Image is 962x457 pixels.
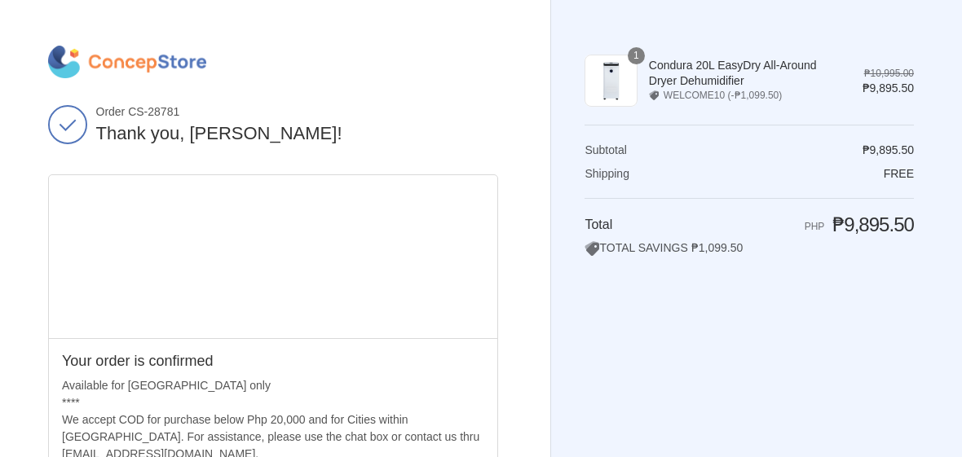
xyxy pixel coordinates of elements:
span: Free [884,167,914,180]
span: ₱9,895.50 [832,213,914,235]
span: Total [585,218,612,231]
h2: Thank you, [PERSON_NAME]! [96,122,499,146]
del: ₱10,995.00 [864,68,914,79]
span: Condura 20L EasyDry All-Around Dryer Dehumidifier [649,58,840,87]
span: PHP [805,221,825,232]
span: ₱9,895.50 [863,81,915,94]
iframe: Google map displaying pin point of shipping address: Caloocan City North, Metro Manila [49,175,498,338]
span: TOTAL SAVINGS [585,241,687,254]
span: Order CS-28781 [96,104,499,119]
p: Available for [GEOGRAPHIC_DATA] only [62,377,484,394]
img: ConcepStore [48,46,206,78]
span: 1 [628,47,645,64]
span: ₱1,099.50 [691,241,744,254]
img: condura-easy-dry-dehumidifier-full-view-concepstore.ph [585,55,637,107]
h2: Your order is confirmed [62,352,484,371]
div: Google map displaying pin point of shipping address: Caloocan City North, Metro Manila [49,175,497,338]
span: WELCOME10 (-₱1,099.50) [664,88,782,103]
th: Subtotal [585,143,767,157]
span: ₱9,895.50 [863,143,915,156]
span: Shipping [585,167,629,180]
